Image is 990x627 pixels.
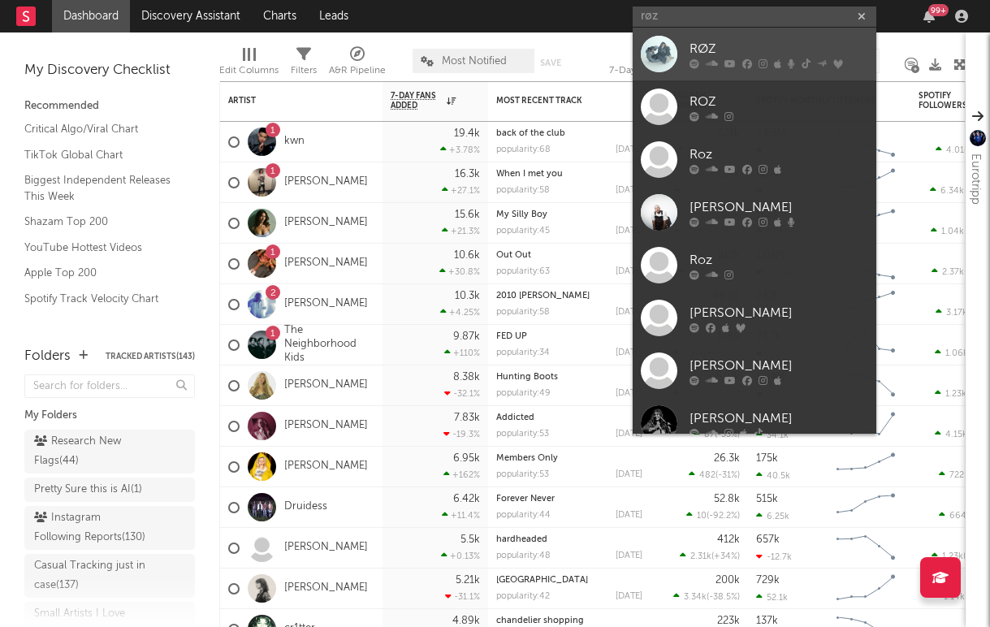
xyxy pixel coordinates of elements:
[673,591,740,602] div: ( )
[690,39,868,58] div: RØZ
[940,187,964,196] span: 6.34k
[441,551,480,561] div: +0.13 %
[496,210,642,219] div: My Silly Boy
[442,226,480,236] div: +21.3 %
[442,185,480,196] div: +27.1 %
[718,471,737,480] span: -31 %
[24,213,179,231] a: Shazam Top 200
[942,268,964,277] span: 2.37k
[945,390,966,399] span: 1.23k
[496,535,642,544] div: hardheaded
[291,41,317,88] div: Filters
[496,470,549,479] div: popularity: 53
[699,471,715,480] span: 482
[442,56,507,67] span: Most Notified
[496,389,551,398] div: popularity: 49
[633,397,876,450] a: [PERSON_NAME]
[496,413,534,422] a: Addicted
[24,406,195,426] div: My Folders
[945,349,968,358] span: 1.06k
[966,154,985,205] div: Eurotripp
[717,534,740,545] div: 412k
[829,528,902,569] svg: Chart title
[24,97,195,116] div: Recommended
[633,80,876,133] a: ROZ
[684,593,707,602] span: 3.34k
[756,592,788,603] div: 52.1k
[616,389,642,398] div: [DATE]
[34,556,149,595] div: Casual Tracking just in case ( 137 )
[496,430,549,439] div: popularity: 53
[496,454,642,463] div: Members Only
[496,413,642,422] div: Addicted
[616,145,642,154] div: [DATE]
[219,41,279,88] div: Edit Columns
[24,374,195,398] input: Search for folders...
[228,96,350,106] div: Artist
[616,511,642,520] div: [DATE]
[616,551,642,560] div: [DATE]
[609,41,731,88] div: 7-Day Fans Added (7-Day Fans Added)
[680,551,740,561] div: ( )
[616,592,642,601] div: [DATE]
[440,307,480,318] div: +4.25 %
[34,432,149,471] div: Research New Flags ( 44 )
[443,469,480,480] div: +162 %
[453,331,480,342] div: 9.87k
[686,510,740,521] div: ( )
[496,454,558,463] a: Members Only
[633,186,876,239] a: [PERSON_NAME]
[456,575,480,586] div: 5.21k
[690,409,868,428] div: [PERSON_NAME]
[616,348,642,357] div: [DATE]
[690,197,868,217] div: [PERSON_NAME]
[715,575,740,586] div: 200k
[496,511,551,520] div: popularity: 44
[443,429,480,439] div: -19.3 %
[291,61,317,80] div: Filters
[496,96,618,106] div: Most Recent Track
[717,616,740,626] div: 223k
[24,554,195,598] a: Casual Tracking just in case(137)
[440,145,480,155] div: +3.78 %
[709,512,737,521] span: -92.2 %
[540,58,561,67] button: Save
[756,575,780,586] div: 729k
[928,4,949,16] div: 99 +
[690,92,868,111] div: ROZ
[496,616,584,625] a: chandelier shopping
[24,430,195,473] a: Research New Flags(44)
[756,616,778,626] div: 137k
[284,378,368,392] a: [PERSON_NAME]
[633,239,876,292] a: Roz
[690,250,868,270] div: Roz
[496,576,642,585] div: New House
[24,290,179,308] a: Spotify Track Velocity Chart
[633,292,876,344] a: [PERSON_NAME]
[756,430,789,440] div: 34.1k
[829,487,902,528] svg: Chart title
[946,309,967,318] span: 3.17k
[690,552,711,561] span: 2.31k
[496,495,555,504] a: Forever Never
[496,373,558,382] a: Hunting Boots
[444,348,480,358] div: +110 %
[616,267,642,276] div: [DATE]
[219,61,279,80] div: Edit Columns
[616,470,642,479] div: [DATE]
[496,576,588,585] a: [GEOGRAPHIC_DATA]
[329,61,386,80] div: A&R Pipeline
[694,429,740,439] div: ( )
[24,506,195,550] a: Instagram Following Reports(130)
[34,480,142,499] div: Pretty Sure this is AI ( 1 )
[496,373,642,382] div: Hunting Boots
[455,169,480,179] div: 16.3k
[949,512,966,521] span: 664
[496,348,550,357] div: popularity: 34
[444,388,480,399] div: -32.1 %
[616,308,642,317] div: [DATE]
[284,582,368,595] a: [PERSON_NAME]
[454,128,480,139] div: 19.4k
[496,170,563,179] a: When I met you
[284,324,374,365] a: The Neighborhood Kids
